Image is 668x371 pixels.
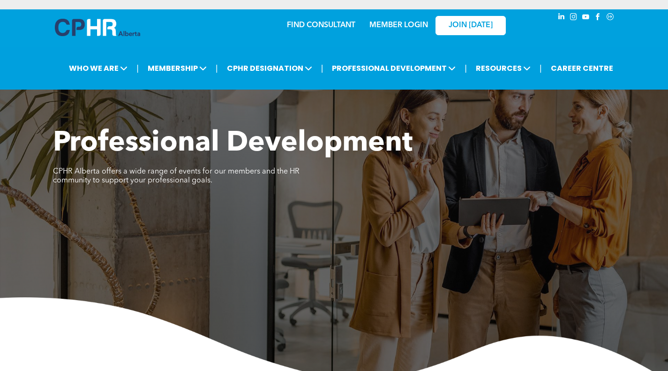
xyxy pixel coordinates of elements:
[216,59,218,78] li: |
[605,12,615,24] a: Social network
[66,60,130,77] span: WHO WE ARE
[321,59,323,78] li: |
[581,12,591,24] a: youtube
[136,59,139,78] li: |
[449,21,493,30] span: JOIN [DATE]
[287,22,355,29] a: FIND CONSULTANT
[473,60,533,77] span: RESOURCES
[55,19,140,36] img: A blue and white logo for cp alberta
[435,16,506,35] a: JOIN [DATE]
[53,168,300,184] span: CPHR Alberta offers a wide range of events for our members and the HR community to support your p...
[540,59,542,78] li: |
[465,59,467,78] li: |
[548,60,616,77] a: CAREER CENTRE
[593,12,603,24] a: facebook
[53,129,413,158] span: Professional Development
[145,60,210,77] span: MEMBERSHIP
[569,12,579,24] a: instagram
[329,60,458,77] span: PROFESSIONAL DEVELOPMENT
[369,22,428,29] a: MEMBER LOGIN
[224,60,315,77] span: CPHR DESIGNATION
[556,12,567,24] a: linkedin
